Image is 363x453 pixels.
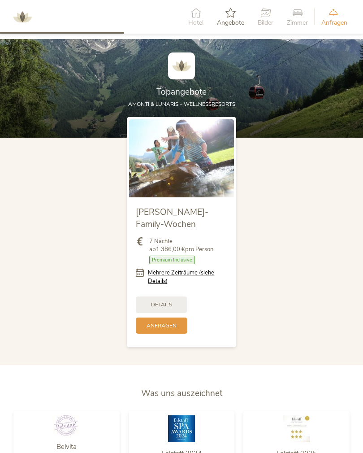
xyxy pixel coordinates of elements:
span: Belvita [56,442,77,451]
img: Sommer-Family-Wochen [129,119,233,198]
span: AMONTI & LUNARIS – Wellnessresorts [128,100,235,108]
img: AMONTI & LUNARIS Wellnessresort [9,4,36,30]
img: Falstaff 2025 [283,415,310,442]
span: Zimmer [287,20,308,26]
a: AMONTI & LUNARIS Wellnessresort [9,13,36,20]
span: Anfragen [321,20,347,26]
img: Belvita [53,415,80,436]
span: Bilder [258,20,273,26]
span: Premium Inclusive [149,256,195,264]
span: Anfragen [147,322,177,330]
img: Falstaff 2024 [168,415,195,442]
span: 7 Nächte ab pro Person [149,237,213,253]
img: AMONTI & LUNARIS Wellnessresort [168,52,195,79]
span: [PERSON_NAME]-Family-Wochen [136,206,208,230]
b: 1.386,00 € [156,245,185,253]
span: Topangebote [156,86,207,98]
span: Was uns auszeichnet [141,388,222,399]
span: Angebote [217,20,244,26]
a: Mehrere Zeiträume (siehe Details) [148,269,227,285]
span: Details [151,301,172,309]
span: Hotel [188,20,203,26]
